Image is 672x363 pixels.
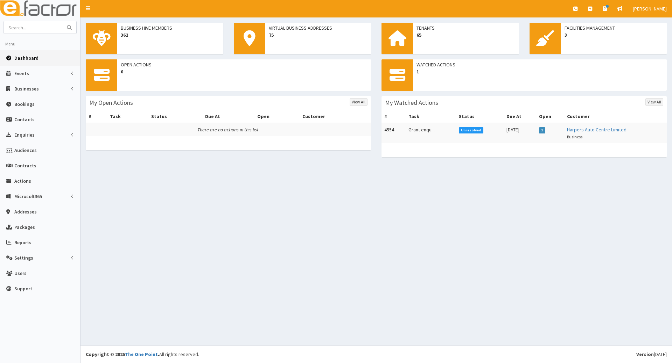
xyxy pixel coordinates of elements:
[14,116,35,123] span: Contacts
[121,68,367,75] span: 0
[564,110,667,123] th: Customer
[4,21,63,34] input: Search...
[89,100,133,106] h3: My Open Actions
[14,55,38,61] span: Dashboard
[406,110,456,123] th: Task
[107,110,149,123] th: Task
[459,127,484,133] span: Unresolved
[645,98,663,106] a: View All
[300,110,371,123] th: Customer
[14,70,29,77] span: Events
[254,110,300,123] th: Open
[536,110,564,123] th: Open
[385,100,438,106] h3: My Watched Actions
[148,110,202,123] th: Status
[14,285,32,292] span: Support
[197,126,260,133] i: There are no actions in this list.
[565,31,664,38] span: 3
[633,6,667,12] span: [PERSON_NAME]
[567,134,582,139] small: Business
[269,31,368,38] span: 75
[416,61,663,68] span: Watched Actions
[416,68,663,75] span: 1
[14,224,35,230] span: Packages
[125,351,158,357] a: The One Point
[121,61,367,68] span: Open Actions
[636,351,654,357] b: Version
[350,98,367,106] a: View All
[416,24,516,31] span: Tenants
[14,132,35,138] span: Enquiries
[14,86,39,92] span: Businesses
[86,110,107,123] th: #
[14,101,35,107] span: Bookings
[14,239,31,246] span: Reports
[14,193,42,199] span: Microsoft365
[539,127,546,133] span: 1
[406,123,456,143] td: Grant enqu...
[381,110,406,123] th: #
[567,126,626,133] a: Harpers Auto Centre Limited
[202,110,254,123] th: Due At
[14,147,37,153] span: Audiences
[636,351,667,358] div: [DATE]
[80,345,672,363] footer: All rights reserved.
[121,24,220,31] span: Business Hive Members
[456,110,504,123] th: Status
[504,110,536,123] th: Due At
[121,31,220,38] span: 362
[14,162,36,169] span: Contracts
[565,24,664,31] span: Facilities Management
[14,178,31,184] span: Actions
[14,270,27,276] span: Users
[504,123,536,143] td: [DATE]
[269,24,368,31] span: Virtual Business Addresses
[381,123,406,143] td: 4554
[14,209,37,215] span: Addresses
[86,351,159,357] strong: Copyright © 2025 .
[416,31,516,38] span: 65
[14,255,33,261] span: Settings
